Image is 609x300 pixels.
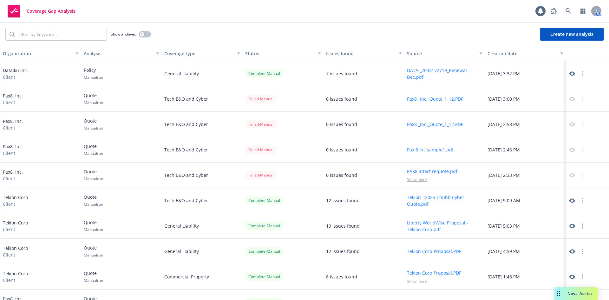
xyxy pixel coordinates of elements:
[162,188,243,213] div: Tech E&O and Cyber
[485,61,566,86] div: [DATE] 3:32 PM
[567,291,593,296] span: Nova Assist
[3,175,23,182] span: Client
[162,61,243,86] div: General Liability
[84,151,103,156] span: Manual run
[485,163,566,188] div: [DATE] 2:33 PM
[84,50,153,57] div: Analysis
[407,278,427,284] span: Show more
[84,125,103,131] span: Manual run
[15,28,107,40] input: Filter by keyword...
[84,278,103,283] span: Manual run
[10,32,15,37] svg: Search
[407,194,483,207] button: Tekion - 2025 Chubb Cyber Quote.pdf
[407,96,463,102] button: Pax8 _Inc._Quote_1_12.PDF
[485,46,566,61] button: Creation date
[245,222,283,230] div: Complete - Manual
[485,188,566,213] div: [DATE] 9:09 AM
[326,70,357,77] div: 7 issues found
[245,197,283,204] div: Complete - Manual
[407,146,454,153] button: Pax 8 inc sample1.pdf
[3,226,28,233] span: Client
[326,146,357,153] div: 0 issues found
[162,46,243,61] button: Coverage type
[162,239,243,264] div: General Liability
[0,46,81,61] button: Organization
[562,5,575,17] a: Search
[3,50,72,57] div: Organization
[407,177,427,182] span: Show more
[326,197,360,204] div: 12 issues found
[485,112,566,137] div: [DATE] 2:58 PM
[162,213,243,239] div: General Liability
[488,50,556,57] div: Creation date
[84,143,103,156] div: Quote
[540,28,604,41] button: Create new analysis
[245,273,283,281] div: Complete - Manual
[3,150,23,157] span: Client
[245,247,283,255] div: Complete - Manual
[84,227,103,232] span: Manual run
[407,67,483,80] button: DATAI_7034172719_Renewal Dec.pdf
[162,264,243,290] div: Commercial Property
[3,201,28,207] span: Client
[3,245,28,258] div: Tekion Corp
[3,99,23,106] span: Client
[245,171,277,179] div: Failed - Manual
[407,248,461,255] button: Tekion Corp Proposal.PDF
[3,124,23,131] span: Client
[3,270,28,283] div: Tekion Corp
[84,100,103,105] span: Manual run
[5,2,78,20] a: Coverage Gap Analysis
[407,219,483,233] button: Liberty WorldWise Proposal - Tekion Corp.pdf
[326,273,357,280] div: 8 issues found
[3,219,28,233] div: Tekion Corp
[485,86,566,112] div: [DATE] 3:00 PM
[326,121,357,128] div: 0 issues found
[84,92,103,105] div: Quote
[245,120,277,128] div: Failed - Manual
[485,213,566,239] div: [DATE] 5:03 PM
[162,137,243,163] div: Tech E&O and Cyber
[3,251,28,258] span: Client
[245,95,277,103] div: Failed - Manual
[243,46,324,61] button: Status
[3,92,23,106] div: Pax8, Inc.
[84,75,103,80] span: Manual run
[84,252,103,258] span: Manual run
[407,270,461,276] button: Tekion Corp Proposal.PDF
[3,143,23,157] div: Pax8, Inc.
[407,168,457,175] button: PAX8 intact requote.pdf
[485,239,566,264] div: [DATE] 4:59 PM
[404,46,485,61] button: Source
[111,31,136,37] span: Show archived
[84,202,103,207] span: Manual run
[162,163,243,188] div: Tech E&O and Cyber
[84,219,103,232] div: Quote
[84,117,103,131] div: Quote
[84,168,103,182] div: Quote
[407,50,476,57] div: Source
[3,277,28,283] span: Client
[84,270,103,283] div: Quote
[554,287,562,300] div: Drag to move
[245,50,314,57] div: Status
[164,50,233,57] div: Coverage type
[3,118,23,131] div: Pax8, Inc.
[485,137,566,163] div: [DATE] 2:46 PM
[407,121,463,128] button: Pax8 _Inc._Quote_1_12.PDF
[3,67,28,80] div: Dataiku Inc.
[245,146,277,154] div: Failed - Manual
[3,194,28,207] div: Tekion Corp
[547,5,560,17] a: Report a Bug
[485,264,566,290] div: [DATE] 1:48 PM
[326,96,357,102] div: 0 issues found
[3,169,23,182] div: Pax8, Inc.
[27,9,75,14] span: Coverage Gap Analysis
[81,46,162,61] button: Analysis
[245,70,283,77] div: Complete - Manual
[84,67,103,80] div: Policy
[162,112,243,137] div: Tech E&O and Cyber
[326,50,395,57] div: Issues found
[326,223,360,229] div: 19 issues found
[326,172,357,178] div: 0 issues found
